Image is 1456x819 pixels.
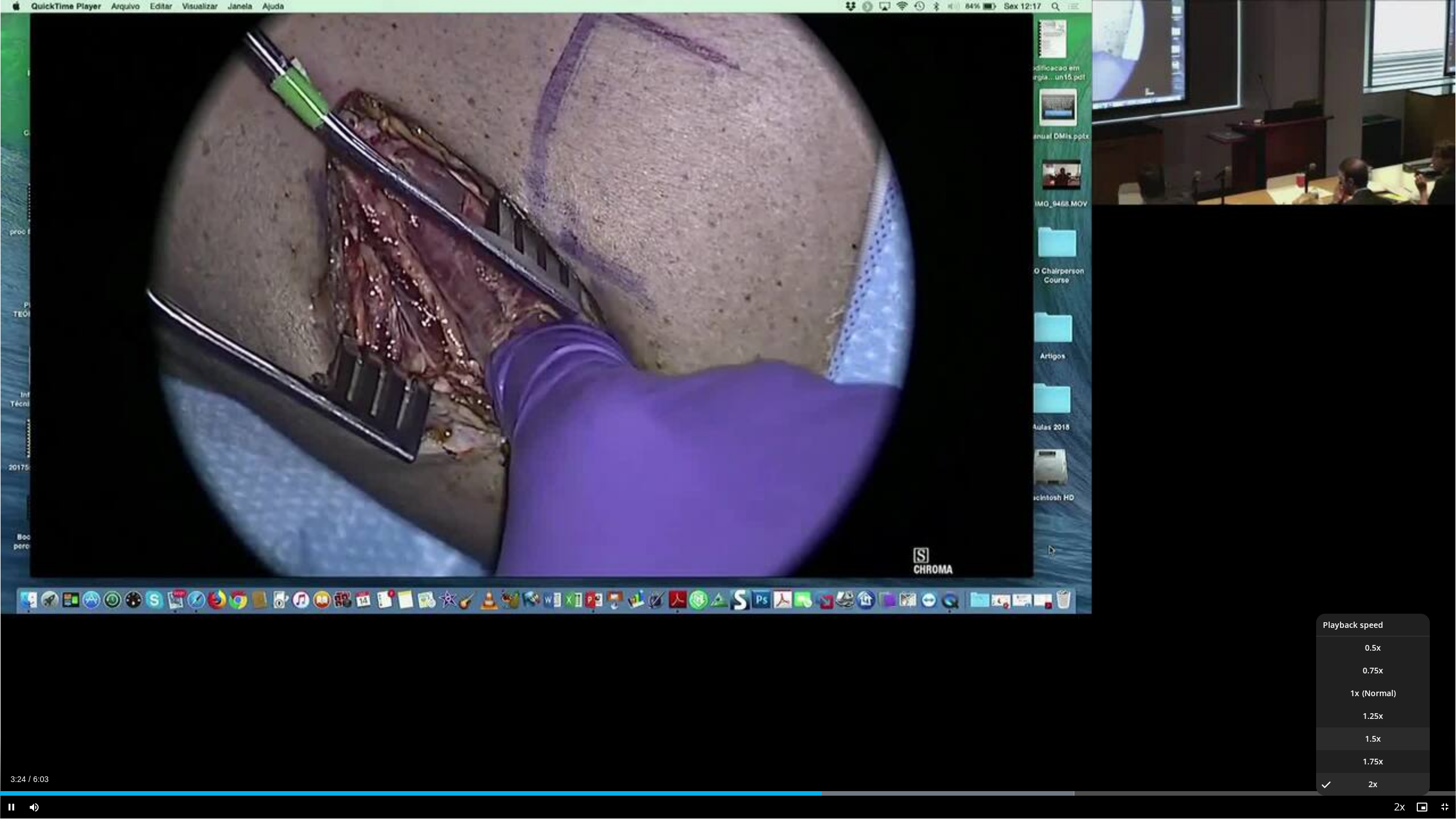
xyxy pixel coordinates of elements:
span: 2x [1368,779,1378,790]
button: Exit Fullscreen [1433,796,1456,818]
span: 0.75x [1363,665,1383,676]
span: 3:24 [10,775,26,784]
span: / [28,775,31,784]
span: 6:03 [33,775,48,784]
button: Playback Rate [1388,796,1410,818]
span: 1.75x [1363,756,1383,767]
button: Enable picture-in-picture mode [1410,796,1433,818]
span: 1x [1350,688,1359,699]
span: 0.5x [1365,642,1381,653]
span: 1.5x [1365,733,1381,744]
span: 1.25x [1363,710,1383,722]
button: Mute [23,796,45,818]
